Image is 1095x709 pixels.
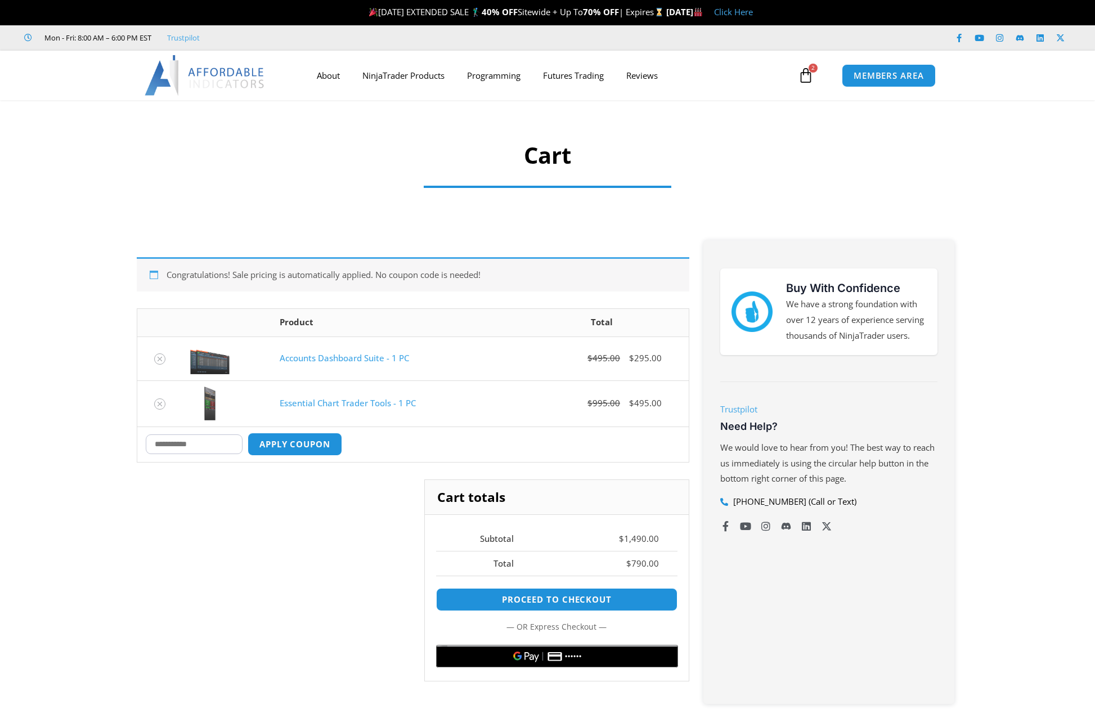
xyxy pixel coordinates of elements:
th: Total [514,309,689,336]
nav: Menu [306,62,795,88]
img: mark thumbs good 43913 | Affordable Indicators – NinjaTrader [732,291,772,332]
h2: Cart totals [425,480,689,515]
bdi: 495.00 [629,397,662,409]
h1: Cart [412,140,683,171]
th: Subtotal [436,526,533,551]
a: Remove Accounts Dashboard Suite - 1 PC from cart [154,353,165,365]
img: LogoAI | Affordable Indicators – NinjaTrader [145,55,266,96]
a: MEMBERS AREA [842,64,936,87]
img: 🏭 [694,8,702,16]
button: Apply coupon [248,433,342,456]
span: [DATE] EXTENDED SALE 🏌️‍♂️ Sitewide + Up To | Expires [366,6,666,17]
span: We would love to hear from you! The best way to reach us immediately is using the circular help b... [720,442,935,484]
a: Trustpilot [720,403,757,415]
span: $ [629,397,634,409]
a: Programming [456,62,532,88]
span: MEMBERS AREA [854,71,924,80]
a: Proceed to checkout [436,588,677,611]
th: Product [271,309,514,336]
img: ⌛ [655,8,663,16]
a: 2 [781,59,831,92]
strong: [DATE] [666,6,703,17]
bdi: 995.00 [587,397,620,409]
span: [PHONE_NUMBER] (Call or Text) [730,494,856,510]
a: Remove Essential Chart Trader Tools - 1 PC from cart [154,398,165,410]
bdi: 1,490.00 [619,533,659,544]
a: Futures Trading [532,62,615,88]
iframe: Secure payment input frame [434,640,680,641]
a: Accounts Dashboard Suite - 1 PC [280,352,409,364]
a: Click Here [714,6,753,17]
span: $ [619,533,624,544]
h3: Buy With Confidence [786,280,927,297]
bdi: 790.00 [626,558,659,569]
span: 2 [809,64,818,73]
span: $ [629,352,634,364]
span: $ [587,352,593,364]
div: Congratulations! Sale pricing is automatically applied. No coupon code is needed! [137,257,689,291]
span: $ [587,397,593,409]
text: •••••• [566,653,583,661]
button: Buy with GPay [436,645,677,667]
bdi: 295.00 [629,352,662,364]
a: NinjaTrader Products [351,62,456,88]
img: Essential Chart Trader Tools | Affordable Indicators – NinjaTrader [190,387,230,420]
a: Reviews [615,62,669,88]
img: 🎉 [369,8,378,16]
img: Screenshot 2024-08-26 155710eeeee | Affordable Indicators – NinjaTrader [190,343,230,374]
bdi: 495.00 [587,352,620,364]
p: — or — [436,620,677,634]
h3: Need Help? [720,420,937,433]
p: We have a strong foundation with over 12 years of experience serving thousands of NinjaTrader users. [786,297,927,344]
strong: 70% OFF [583,6,619,17]
a: About [306,62,351,88]
span: Mon - Fri: 8:00 AM – 6:00 PM EST [42,31,151,44]
th: Total [436,551,533,576]
a: Trustpilot [167,31,200,44]
span: $ [626,558,631,569]
a: Essential Chart Trader Tools - 1 PC [280,397,416,409]
strong: 40% OFF [482,6,518,17]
